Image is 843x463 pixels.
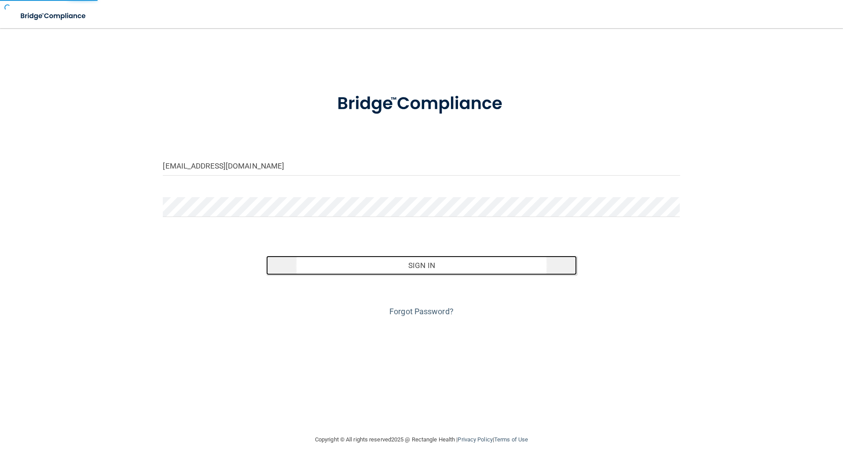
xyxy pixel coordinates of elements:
[13,7,94,25] img: bridge_compliance_login_screen.278c3ca4.svg
[389,307,454,316] a: Forgot Password?
[261,426,582,454] div: Copyright © All rights reserved 2025 @ Rectangle Health | |
[319,81,524,127] img: bridge_compliance_login_screen.278c3ca4.svg
[163,156,680,176] input: Email
[458,436,492,443] a: Privacy Policy
[494,436,528,443] a: Terms of Use
[266,256,576,275] button: Sign In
